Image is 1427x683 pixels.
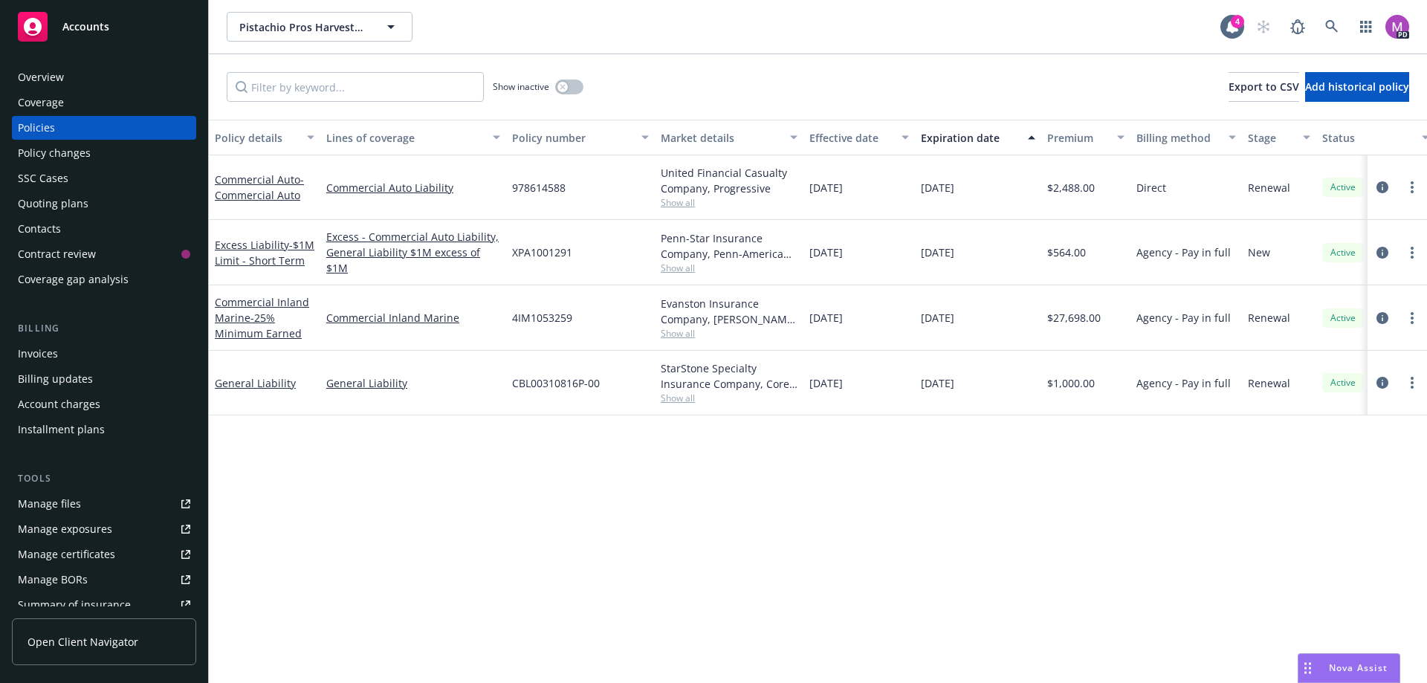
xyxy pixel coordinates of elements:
div: Penn-Star Insurance Company, Penn-America Group, Amwins [661,230,797,262]
span: CBL00310816P-00 [512,375,600,391]
a: circleInformation [1373,178,1391,196]
a: Policies [12,116,196,140]
a: more [1403,178,1421,196]
a: Coverage [12,91,196,114]
a: Coverage gap analysis [12,268,196,291]
a: Start snowing [1249,12,1278,42]
div: Market details [661,130,781,146]
span: Renewal [1248,310,1290,326]
span: Agency - Pay in full [1136,375,1231,391]
span: Open Client Navigator [27,634,138,650]
button: Policy number [506,120,655,155]
a: more [1403,374,1421,392]
button: Pistachio Pros Harvesters, Inc [227,12,412,42]
button: Lines of coverage [320,120,506,155]
span: Show all [661,196,797,209]
button: Policy details [209,120,320,155]
a: circleInformation [1373,374,1391,392]
span: Direct [1136,180,1166,195]
span: Show all [661,327,797,340]
a: SSC Cases [12,166,196,190]
a: Commercial Auto Liability [326,180,500,195]
a: Billing updates [12,367,196,391]
a: Search [1317,12,1347,42]
div: Quoting plans [18,192,88,216]
div: Lines of coverage [326,130,484,146]
div: Expiration date [921,130,1019,146]
span: Export to CSV [1229,80,1299,94]
div: Stage [1248,130,1294,146]
span: Show all [661,392,797,404]
span: - 25% Minimum Earned [215,311,302,340]
button: Expiration date [915,120,1041,155]
span: [DATE] [921,180,954,195]
div: 4 [1231,15,1244,28]
a: Switch app [1351,12,1381,42]
span: - $1M Limit - Short Term [215,238,314,268]
a: Invoices [12,342,196,366]
div: Overview [18,65,64,89]
span: XPA1001291 [512,245,572,260]
span: [DATE] [809,180,843,195]
a: Manage exposures [12,517,196,541]
span: Show all [661,262,797,274]
button: Nova Assist [1298,653,1400,683]
span: [DATE] [809,245,843,260]
span: 978614588 [512,180,566,195]
span: Agency - Pay in full [1136,310,1231,326]
div: Policy details [215,130,298,146]
a: Contacts [12,217,196,241]
span: Active [1328,246,1358,259]
div: Status [1322,130,1413,146]
a: Commercial Inland Marine [215,295,309,340]
div: Coverage [18,91,64,114]
img: photo [1385,15,1409,39]
div: Policy changes [18,141,91,165]
a: Manage certificates [12,543,196,566]
div: Policies [18,116,55,140]
div: Policy number [512,130,632,146]
a: Commercial Inland Marine [326,310,500,326]
a: Excess Liability [215,238,314,268]
a: Quoting plans [12,192,196,216]
a: Report a Bug [1283,12,1313,42]
a: Accounts [12,6,196,48]
span: Nova Assist [1329,661,1388,674]
a: Installment plans [12,418,196,441]
input: Filter by keyword... [227,72,484,102]
div: Invoices [18,342,58,366]
a: General Liability [326,375,500,391]
span: [DATE] [809,375,843,391]
div: Tools [12,471,196,486]
span: Add historical policy [1305,80,1409,94]
div: Billing updates [18,367,93,391]
button: Effective date [803,120,915,155]
a: Excess - Commercial Auto Liability, General Liability $1M excess of $1M [326,229,500,276]
div: United Financial Casualty Company, Progressive [661,165,797,196]
button: Add historical policy [1305,72,1409,102]
div: Account charges [18,392,100,416]
button: Stage [1242,120,1316,155]
span: $1,000.00 [1047,375,1095,391]
div: Summary of insurance [18,593,131,617]
div: Billing method [1136,130,1220,146]
a: Summary of insurance [12,593,196,617]
a: circleInformation [1373,309,1391,327]
span: 4IM1053259 [512,310,572,326]
span: $2,488.00 [1047,180,1095,195]
span: New [1248,245,1270,260]
span: Active [1328,311,1358,325]
div: Coverage gap analysis [18,268,129,291]
a: General Liability [215,376,296,390]
span: [DATE] [921,375,954,391]
span: Renewal [1248,375,1290,391]
a: Account charges [12,392,196,416]
span: Accounts [62,21,109,33]
a: Commercial Auto [215,172,304,202]
div: SSC Cases [18,166,68,190]
a: Policy changes [12,141,196,165]
span: Pistachio Pros Harvesters, Inc [239,19,368,35]
span: [DATE] [921,310,954,326]
div: Manage exposures [18,517,112,541]
a: Manage BORs [12,568,196,592]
